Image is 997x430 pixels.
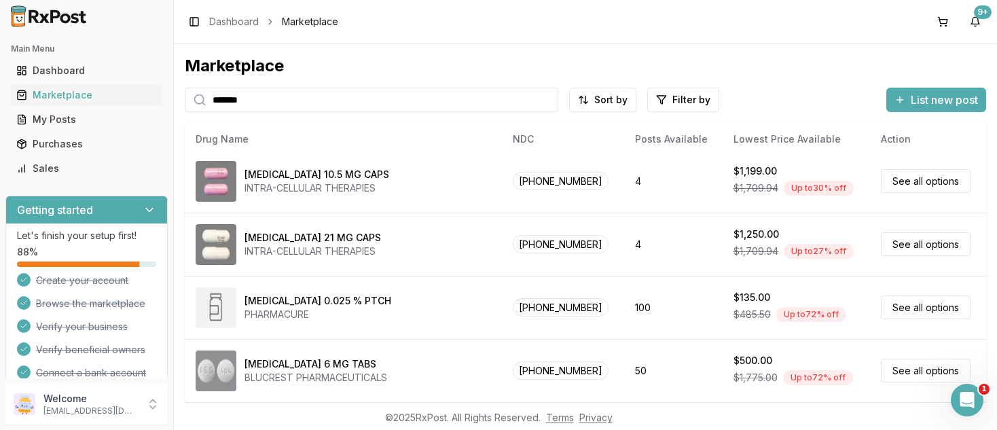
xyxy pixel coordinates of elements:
[776,307,846,322] div: Up to 72 % off
[870,123,986,156] th: Action
[36,297,145,310] span: Browse the marketplace
[624,213,723,276] td: 4
[5,60,168,82] button: Dashboard
[244,245,381,258] div: INTRA-CELLULAR THERAPIES
[11,83,162,107] a: Marketplace
[17,245,38,259] span: 88 %
[36,343,145,357] span: Verify beneficial owners
[624,149,723,213] td: 4
[244,181,389,195] div: INTRA-CELLULAR THERAPIES
[36,320,128,334] span: Verify your business
[624,123,723,156] th: Posts Available
[17,202,93,218] h3: Getting started
[513,235,609,253] span: [PHONE_NUMBER]
[886,88,986,112] button: List new post
[5,109,168,130] button: My Posts
[733,181,778,195] span: $1,709.94
[196,287,236,328] img: Capsaicin 0.025 % PTCH
[196,351,236,391] img: Carbinoxamine Maleate 6 MG TABS
[16,162,157,175] div: Sales
[16,137,157,151] div: Purchases
[196,224,236,265] img: Caplyta 21 MG CAPS
[784,244,854,259] div: Up to 27 % off
[733,164,777,178] div: $1,199.00
[733,228,779,241] div: $1,250.00
[209,15,259,29] a: Dashboard
[244,371,387,384] div: BLUCREST PHARMACEUTICALS
[185,123,502,156] th: Drug Name
[979,384,990,395] span: 1
[569,88,636,112] button: Sort by
[881,359,971,382] a: See all options
[282,15,338,29] span: Marketplace
[11,43,162,54] h2: Main Menu
[11,132,162,156] a: Purchases
[974,5,992,19] div: 9+
[513,361,609,380] span: [PHONE_NUMBER]
[244,308,391,321] div: PHARMACURE
[964,11,986,33] button: 9+
[209,15,338,29] nav: breadcrumb
[733,291,770,304] div: $135.00
[36,366,146,380] span: Connect a bank account
[17,229,156,243] p: Let's finish your setup first!
[11,58,162,83] a: Dashboard
[647,88,719,112] button: Filter by
[733,371,778,384] span: $1,775.00
[244,231,381,245] div: [MEDICAL_DATA] 21 MG CAPS
[783,370,853,385] div: Up to 72 % off
[951,384,983,416] iframe: Intercom live chat
[16,113,157,126] div: My Posts
[513,172,609,190] span: [PHONE_NUMBER]
[784,181,854,196] div: Up to 30 % off
[886,94,986,108] a: List new post
[881,169,971,193] a: See all options
[733,308,771,321] span: $485.50
[16,88,157,102] div: Marketplace
[5,133,168,155] button: Purchases
[5,84,168,106] button: Marketplace
[11,156,162,181] a: Sales
[624,339,723,402] td: 50
[579,412,613,423] a: Privacy
[911,92,978,108] span: List new post
[881,232,971,256] a: See all options
[244,357,376,371] div: [MEDICAL_DATA] 6 MG TABS
[11,107,162,132] a: My Posts
[672,93,710,107] span: Filter by
[16,64,157,77] div: Dashboard
[5,158,168,179] button: Sales
[624,276,723,339] td: 100
[513,298,609,317] span: [PHONE_NUMBER]
[594,93,628,107] span: Sort by
[733,354,772,368] div: $500.00
[723,123,871,156] th: Lowest Price Available
[36,274,128,287] span: Create your account
[14,393,35,415] img: User avatar
[43,406,138,416] p: [EMAIL_ADDRESS][DOMAIN_NAME]
[5,5,92,27] img: RxPost Logo
[502,123,624,156] th: NDC
[244,294,391,308] div: [MEDICAL_DATA] 0.025 % PTCH
[43,392,138,406] p: Welcome
[244,168,389,181] div: [MEDICAL_DATA] 10.5 MG CAPS
[881,295,971,319] a: See all options
[185,55,986,77] div: Marketplace
[546,412,574,423] a: Terms
[733,245,778,258] span: $1,709.94
[196,161,236,202] img: Caplyta 10.5 MG CAPS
